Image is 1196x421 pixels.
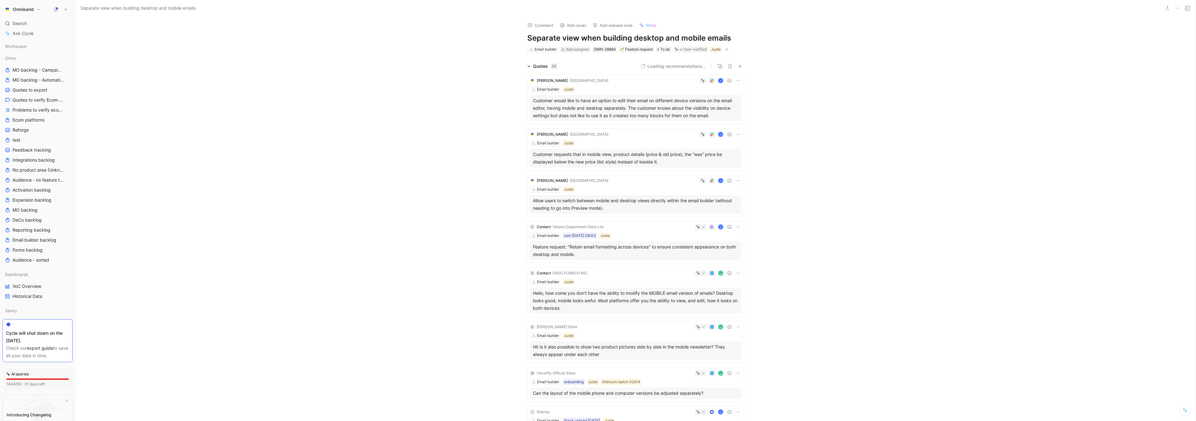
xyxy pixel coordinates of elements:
[533,151,738,166] div: Customer requests that in mobile view, product details (price & old price), the “was” price be di...
[551,224,603,229] span: · Voisins Department Store Ltd
[3,75,73,85] a: MO backlog - Automation
[530,78,535,83] img: logo
[564,379,584,385] div: onboarding
[3,85,73,95] a: Quotes to export
[533,197,738,212] div: Allow users to switch between mobile and desktop views directly within the email builder (without...
[5,55,16,61] span: Other
[3,225,73,235] a: Reporting backlog
[568,132,608,137] span: · [GEOGRAPHIC_DATA]
[719,179,723,183] div: K
[620,46,653,53] div: Feature request
[3,292,73,301] a: Historical Data
[537,279,559,285] div: Email builder
[530,178,535,183] img: logo
[594,46,616,53] div: OMN-28884
[534,46,557,53] div: Email builder
[537,86,559,93] div: Email builder
[3,195,73,205] a: Expansion backlog
[4,6,10,13] img: Omnisend
[13,20,27,27] span: Search
[13,247,43,253] span: Forms backlog
[527,33,744,43] h1: Separate view when building desktop and mobile emails
[537,132,568,137] span: [PERSON_NAME]
[3,53,73,265] div: OtherMO backlog - CampaignsMO backlog - AutomationQuotes to exportQuotes to verify Ecom platforms...
[602,379,640,385] div: Intercom batch 02/04
[80,4,196,12] span: Separate view when building desktop and mobile emails
[719,410,723,414] div: K
[530,132,535,137] img: logo
[537,379,559,385] div: Email builder
[13,177,64,183] span: Audience - no feature tag
[537,178,568,183] span: [PERSON_NAME]
[533,97,738,119] div: Customer would like to have an option to edit their email on different device versions on the ema...
[530,271,535,276] div: C
[13,237,56,243] span: Email builder backlog
[13,97,65,103] span: Quotes to verify Ecom platforms
[13,293,42,299] span: Historical Data
[525,63,560,70] div: Quotes24
[3,306,73,315] div: Sanity
[13,30,33,37] span: Ask Cycle
[3,270,73,279] div: Dashboards
[537,370,575,376] div: Hoverfly Official Store
[530,409,535,414] div: I
[13,217,42,223] span: DeCo backlog
[719,325,723,329] img: avatar
[3,105,73,115] a: Problems to verify ecom platforms
[3,205,73,215] a: MO backlog
[656,46,671,53] div: To do
[3,270,73,301] div: DashboardsVoC OverviewHistorical Data
[3,42,73,51] div: Workspace
[7,411,51,418] div: Introducing Changelog
[537,140,559,146] div: Email builder
[568,178,608,183] span: · [GEOGRAPHIC_DATA]
[3,245,73,255] a: Forms backlog
[3,215,73,225] a: DeCo backlog
[13,127,29,133] span: Reforge
[537,186,559,193] div: Email builder
[550,63,558,69] div: 24
[5,308,17,314] span: Sanity
[719,371,723,375] img: avatar
[13,107,65,113] span: Problems to verify ecom platforms
[530,371,535,376] div: M
[533,343,738,358] div: Hi! Is it also possible to show two product pictures side by side in the mobile newsletter? They ...
[564,86,574,93] div: Juste
[568,78,608,83] span: · [GEOGRAPHIC_DATA]
[13,167,64,173] span: No product area (Unknowns)
[3,115,73,125] a: Ecom platforms
[3,29,73,38] a: Ask Cycle
[3,255,73,265] a: Audience - sorted
[13,147,51,153] span: Feedback tracking
[537,409,550,415] div: Stainsy
[719,271,723,275] img: avatar
[533,63,558,70] div: Quotes
[590,21,636,30] button: Add release note
[13,207,38,213] span: MO backlog
[13,187,51,193] span: Activation backlog
[600,233,610,239] div: Juste
[13,157,55,163] span: Integrations backlog
[3,145,73,155] a: Feedback tracking
[3,5,42,14] button: OmnisendOmnisend
[660,46,670,53] span: To do
[719,133,723,137] div: K
[564,333,574,339] div: Juste
[537,224,551,229] span: Contact
[711,46,721,53] div: Juste
[3,282,73,291] a: VoC Overview
[641,63,706,70] button: Loading recommendations...
[533,243,738,258] div: Feature request: "Retain email formatting across devices" to ensure consistent appearance on both...
[551,271,588,275] span: · ERGO PURRCH INC.
[3,306,73,317] div: Sanity
[3,125,73,135] a: Reforge
[564,186,574,193] div: Juste
[564,140,574,146] div: Juste
[620,48,624,51] img: 🌱
[719,225,723,229] div: K
[5,271,28,278] span: Dashboards
[636,21,659,30] button: Write
[3,53,73,63] div: Other
[3,155,73,165] a: Integrations backlog
[588,379,598,385] div: Juste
